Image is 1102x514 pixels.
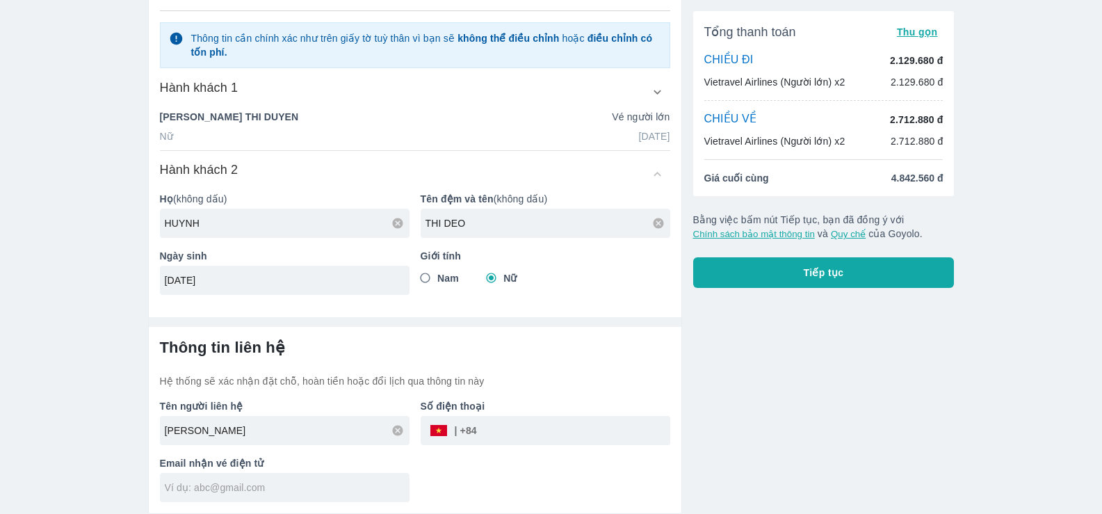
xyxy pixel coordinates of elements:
p: CHIỀU ĐI [704,53,754,68]
span: 4.842.560 đ [891,171,943,185]
p: CHIỀU VỀ [704,112,757,127]
span: Thu gọn [897,26,938,38]
p: Hệ thống sẽ xác nhận đặt chỗ, hoàn tiền hoặc đổi lịch qua thông tin này [160,374,670,388]
input: Ví dụ: abc@gmail.com [165,481,410,495]
p: 2.712.880 đ [891,134,943,148]
input: Ví dụ: NGUYEN VAN A [165,424,410,437]
span: Tổng thanh toán [704,24,796,40]
span: Tiếp tục [804,266,844,280]
button: Chính sách bảo mật thông tin [693,229,815,239]
b: Số điện thoại [421,401,485,412]
span: Nam [437,271,459,285]
p: 2.129.680 đ [891,75,943,89]
h6: Hành khách 1 [160,79,238,96]
b: Email nhận vé điện tử [160,458,264,469]
b: Tên người liên hệ [160,401,243,412]
p: Giới tính [421,249,670,263]
p: (không dấu) [160,192,410,206]
p: [PERSON_NAME] THI DUYEN [160,110,299,124]
p: 2.712.880 đ [890,113,943,127]
p: 2.129.680 đ [890,54,943,67]
p: [DATE] [639,129,670,143]
h6: Hành khách 2 [160,161,238,178]
b: Họ [160,193,173,204]
p: Thông tin cần chính xác như trên giấy tờ tuỳ thân vì bạn sẽ hoặc [191,31,661,59]
button: Quy chế [831,229,866,239]
p: Vietravel Airlines (Người lớn) x2 [704,134,845,148]
p: (không dấu) [421,192,670,206]
span: Giá cuối cùng [704,171,769,185]
button: Thu gọn [891,22,943,42]
b: Tên đệm và tên [421,193,494,204]
p: Bằng việc bấm nút Tiếp tục, bạn đã đồng ý với và của Goyolo. [693,213,955,241]
input: Ví dụ: NGUYEN [165,216,410,230]
strong: không thể điều chỉnh [457,33,559,44]
input: Ví dụ: 31/12/1990 [165,273,396,287]
h6: Thông tin liên hệ [160,338,670,358]
p: Ngày sinh [160,249,410,263]
p: Nữ [160,129,173,143]
p: Vietravel Airlines (Người lớn) x2 [704,75,845,89]
p: Vé người lớn [612,110,670,124]
button: Tiếp tục [693,257,955,288]
input: Ví dụ: VAN A [426,216,670,230]
span: Nữ [503,271,517,285]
